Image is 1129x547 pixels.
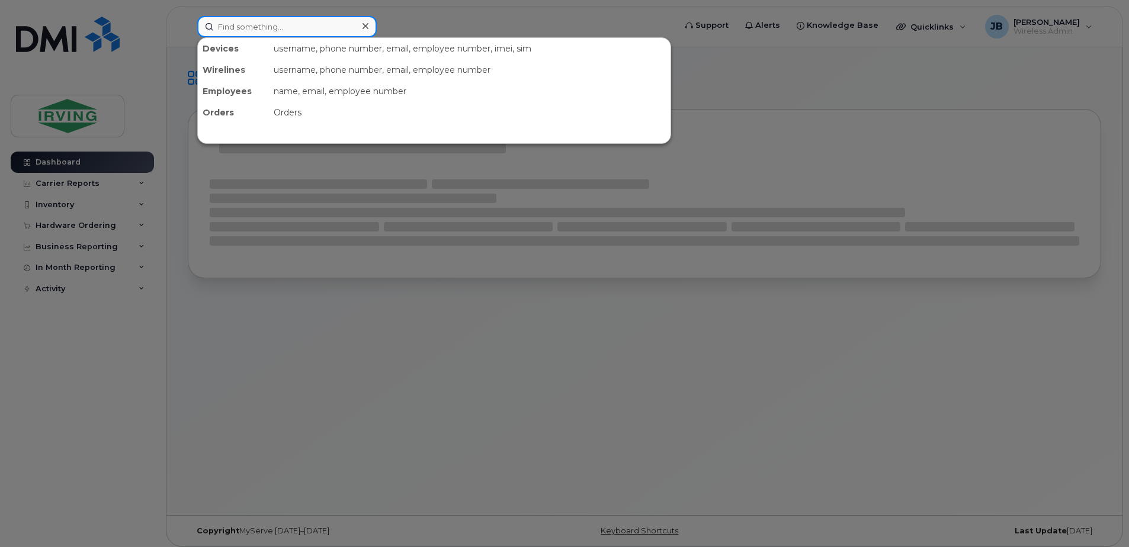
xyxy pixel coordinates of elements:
[269,38,671,59] div: username, phone number, email, employee number, imei, sim
[269,81,671,102] div: name, email, employee number
[269,102,671,123] div: Orders
[198,81,269,102] div: Employees
[198,102,269,123] div: Orders
[198,59,269,81] div: Wirelines
[269,59,671,81] div: username, phone number, email, employee number
[198,38,269,59] div: Devices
